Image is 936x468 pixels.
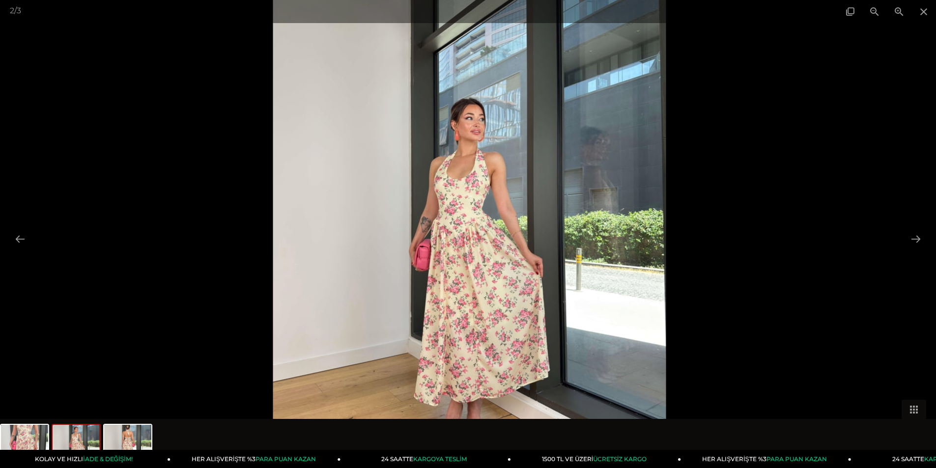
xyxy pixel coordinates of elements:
[17,6,21,15] span: 3
[53,425,100,462] img: tavens-elbise-25y456-109-4f.jpg
[902,400,926,419] button: Toggle thumbnails
[0,450,170,468] a: KOLAY VE HIZLIİADE & DEĞİŞİM!
[766,455,827,463] span: PARA PUAN KAZAN
[10,6,14,15] span: 2
[593,455,647,463] span: ÜCRETSİZ KARGO
[511,450,681,468] a: 1500 TL VE ÜZERİÜCRETSİZ KARGO
[83,455,132,463] span: İADE & DEĞİŞİM!
[341,450,511,468] a: 24 SAATTEKARGOYA TESLİM
[104,425,151,462] img: tavens-elbise-25y456-8-a2ab.jpg
[413,455,466,463] span: KARGOYA TESLİM
[170,450,340,468] a: HER ALIŞVERİŞTE %3PARA PUAN KAZAN
[681,450,851,468] a: HER ALIŞVERİŞTE %3PARA PUAN KAZAN
[1,425,48,462] img: tavens-elbise-25y456-0c9f3d.jpg
[255,455,316,463] span: PARA PUAN KAZAN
